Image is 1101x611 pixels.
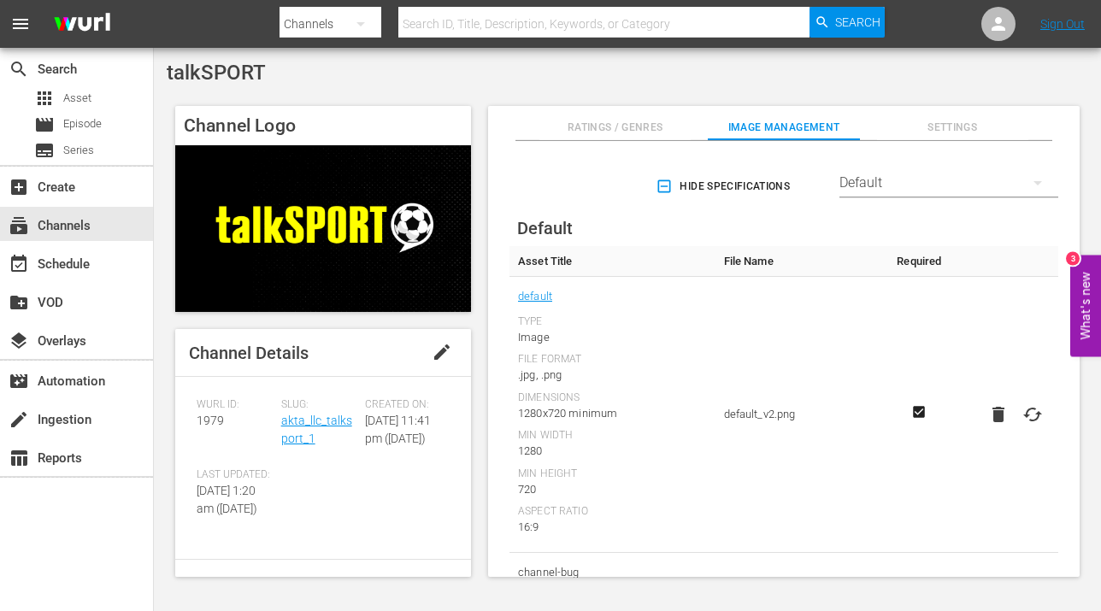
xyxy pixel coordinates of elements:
th: Asset Title [509,246,715,277]
div: Min Height [518,467,707,481]
span: channel-bug [518,561,707,584]
span: Reports [9,448,29,468]
button: Hide Specifications [652,162,797,210]
button: Open Feedback Widget [1070,255,1101,356]
div: Min Width [518,429,707,443]
div: Type [518,315,707,329]
span: Created On: [365,398,441,412]
span: Series [34,140,55,161]
div: Default [839,159,1058,207]
img: ans4CAIJ8jUAAAAAAAAAAAAAAAAAAAAAAAAgQb4GAAAAAAAAAAAAAAAAAAAAAAAAJMjXAAAAAAAAAAAAAAAAAAAAAAAAgAT5G... [41,4,123,44]
span: talkSPORT [167,61,266,85]
span: Search [9,59,29,79]
th: File Name [715,246,889,277]
span: Last Updated: [197,468,273,482]
th: Required [888,246,950,277]
span: Image Management [708,119,860,137]
span: 1979 [197,414,224,427]
div: Image [518,329,707,346]
span: Create [9,177,29,197]
span: Default [517,218,573,238]
td: default_v2.png [715,277,889,553]
div: 720 [518,481,707,498]
a: default [518,285,552,308]
span: Automation [9,371,29,391]
span: Search [835,7,880,38]
div: 16:9 [518,519,707,536]
span: Wurl ID: [197,398,273,412]
span: Overlays [9,331,29,351]
span: edit [432,342,452,362]
span: Asset [34,88,55,109]
span: Asset [63,90,91,107]
span: Schedule [9,254,29,274]
img: talkSPORT [175,145,471,312]
span: Ingestion [9,409,29,430]
div: .jpg, .png [518,367,707,384]
span: Episode [34,115,55,135]
button: Search [810,7,885,38]
span: [DATE] 11:41 pm ([DATE]) [365,414,431,445]
div: 1280x720 minimum [518,405,707,422]
span: Series [63,142,94,159]
div: Dimensions [518,391,707,405]
div: 3 [1066,251,1080,265]
span: [DATE] 1:20 am ([DATE]) [197,484,257,515]
span: Slug: [281,398,357,412]
span: Ratings / Genres [539,119,692,137]
a: akta_llc_talksport_1 [281,414,352,445]
button: edit [421,332,462,373]
span: Settings [877,119,1029,137]
span: Hide Specifications [659,178,790,196]
div: File Format [518,353,707,367]
span: Channel Details [189,343,309,363]
div: Aspect Ratio [518,505,707,519]
span: Channels [9,215,29,236]
span: Episode [63,115,102,132]
svg: Required [909,404,929,420]
a: Sign Out [1040,17,1085,31]
span: menu [10,14,31,34]
span: VOD [9,292,29,313]
h4: Channel Logo [175,106,471,145]
div: 1280 [518,443,707,460]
